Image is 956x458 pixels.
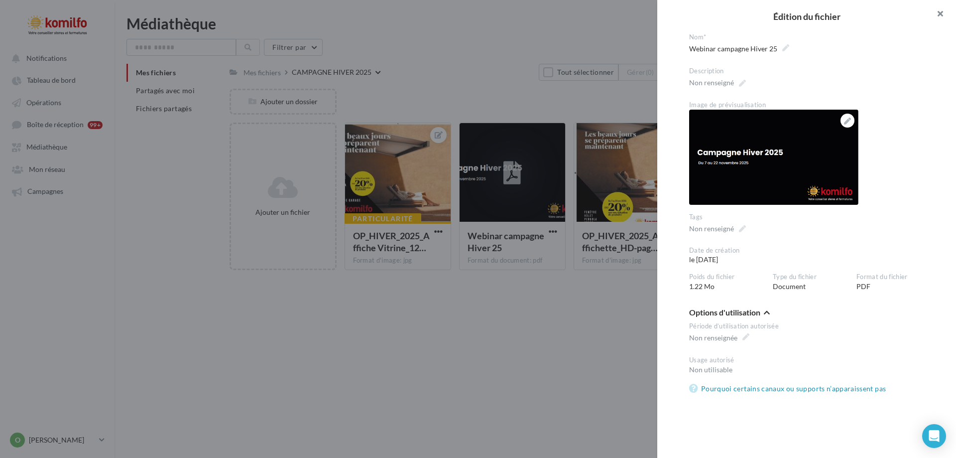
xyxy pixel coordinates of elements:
[689,331,749,345] span: Non renseignée
[689,383,890,395] a: Pourquoi certains canaux ou supports n’apparaissent pas
[773,273,856,292] div: Document
[856,273,932,282] div: Format du fichier
[689,273,773,292] div: 1.22 Mo
[689,356,932,365] div: Usage autorisé
[689,273,765,282] div: Poids du fichier
[689,365,932,375] div: Non utilisable
[673,12,940,21] h2: Édition du fichier
[689,224,734,234] div: Non renseigné
[689,322,932,331] div: Période d’utilisation autorisée
[689,110,858,205] img: Image de prévisualisation
[856,273,940,292] div: PDF
[689,246,773,265] div: le [DATE]
[689,246,765,255] div: Date de création
[689,307,770,319] button: Options d'utilisation
[689,76,746,90] span: Non renseigné
[689,67,932,76] div: Description
[773,273,848,282] div: Type du fichier
[689,101,932,110] div: Image de prévisualisation
[922,424,946,448] div: Open Intercom Messenger
[689,213,932,222] div: Tags
[689,42,789,56] span: Webinar campagne Hiver 25
[689,308,760,316] span: Options d'utilisation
